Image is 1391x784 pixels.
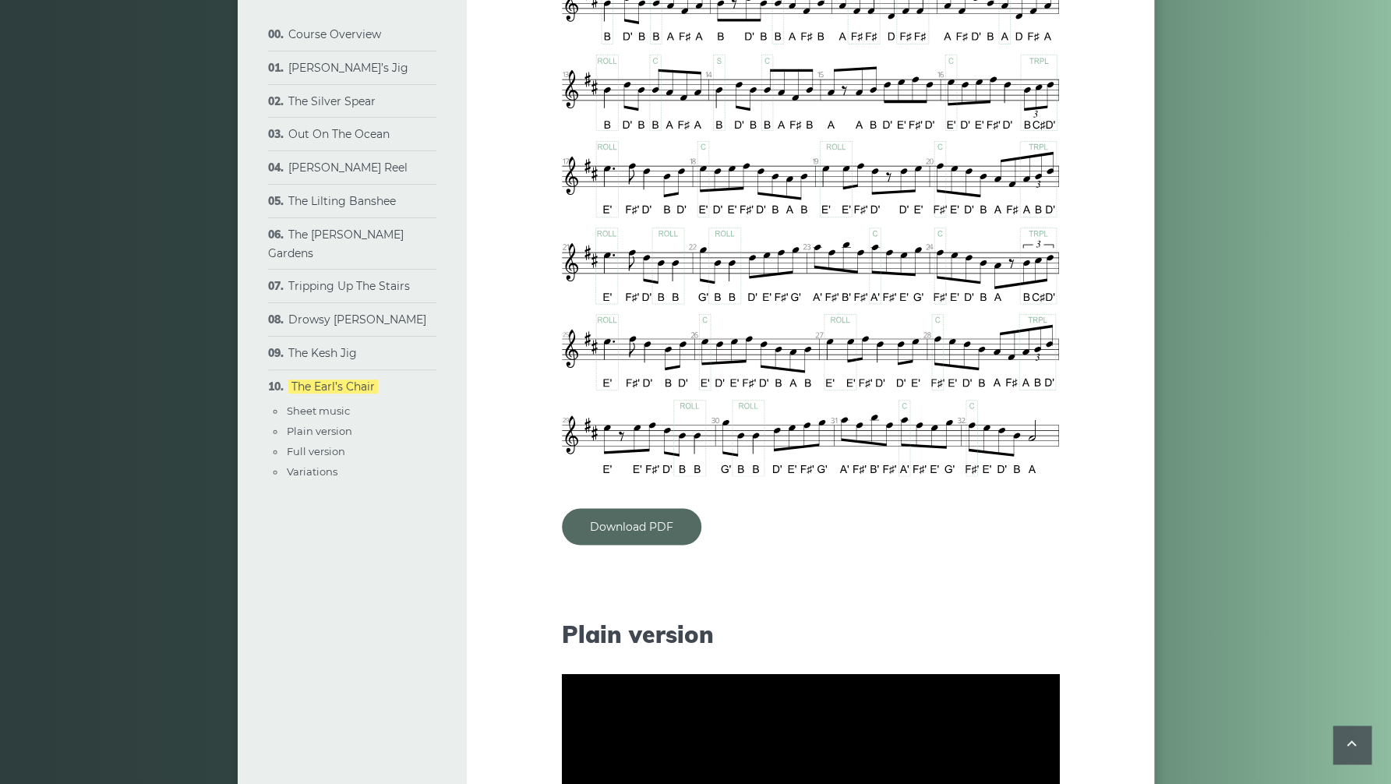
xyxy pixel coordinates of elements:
[562,620,1059,648] h2: Plain version
[288,127,390,141] a: Out On The Ocean
[288,161,408,175] a: [PERSON_NAME] Reel
[287,445,345,457] a: Full version
[288,380,378,394] a: The Earl’s Chair
[288,346,357,360] a: The Kesh Jig
[288,194,396,208] a: The Lilting Banshee
[288,279,410,293] a: Tripping Up The Stairs
[288,27,381,41] a: Course Overview
[287,465,337,478] a: Variations
[268,228,404,260] a: The [PERSON_NAME] Gardens
[288,94,376,108] a: The Silver Spear
[288,61,408,75] a: [PERSON_NAME]’s Jig
[562,508,701,545] a: Download PDF
[287,425,352,437] a: Plain version
[288,313,426,327] a: Drowsy [PERSON_NAME]
[287,404,350,417] a: Sheet music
